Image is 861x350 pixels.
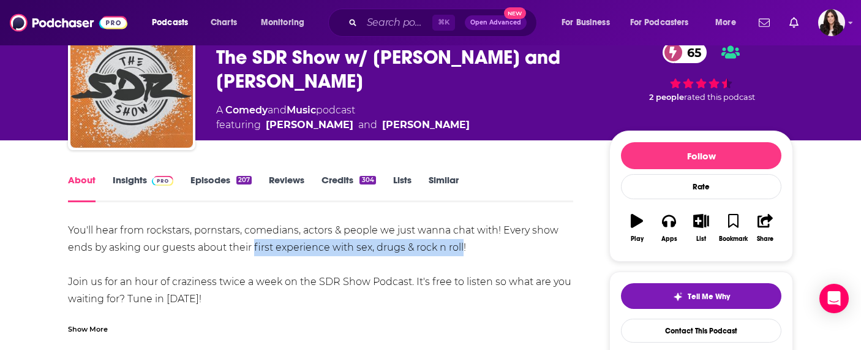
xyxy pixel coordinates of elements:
[562,14,610,31] span: For Business
[358,118,377,132] span: and
[696,235,706,243] div: List
[818,9,845,36] span: Logged in as RebeccaShapiro
[70,25,193,148] img: The SDR Show w/ Ralph Sutton and Aaron Berg
[362,13,432,32] input: Search podcasts, credits, & more...
[621,283,781,309] button: tell me why sparkleTell Me Why
[750,206,781,250] button: Share
[10,11,127,34] img: Podchaser - Follow, Share and Rate Podcasts
[504,7,526,19] span: New
[675,42,707,63] span: 65
[225,104,268,116] a: Comedy
[113,174,173,202] a: InsightsPodchaser Pro
[252,13,320,32] button: open menu
[621,206,653,250] button: Play
[631,235,644,243] div: Play
[621,319,781,343] a: Contact This Podcast
[649,93,684,102] span: 2 people
[719,235,748,243] div: Bookmark
[673,292,683,302] img: tell me why sparkle
[685,206,717,250] button: List
[287,104,316,116] a: Music
[707,13,751,32] button: open menu
[653,206,685,250] button: Apps
[266,118,353,132] a: Ralph Sutton
[429,174,459,202] a: Similar
[757,235,773,243] div: Share
[393,174,412,202] a: Lists
[715,14,736,31] span: More
[621,174,781,199] div: Rate
[818,9,845,36] img: User Profile
[143,13,204,32] button: open menu
[661,235,677,243] div: Apps
[268,104,287,116] span: and
[553,13,625,32] button: open menu
[754,12,775,33] a: Show notifications dropdown
[470,20,521,26] span: Open Advanced
[622,13,707,32] button: open menu
[359,176,375,185] div: 304
[211,14,237,31] span: Charts
[152,14,188,31] span: Podcasts
[684,93,755,102] span: rated this podcast
[609,34,793,110] div: 65 2 peoplerated this podcast
[630,14,689,31] span: For Podcasters
[717,206,749,250] button: Bookmark
[784,12,803,33] a: Show notifications dropdown
[269,174,304,202] a: Reviews
[818,9,845,36] button: Show profile menu
[216,118,470,132] span: featuring
[203,13,244,32] a: Charts
[216,103,470,132] div: A podcast
[152,176,173,186] img: Podchaser Pro
[340,9,549,37] div: Search podcasts, credits, & more...
[236,176,252,185] div: 207
[621,142,781,169] button: Follow
[261,14,304,31] span: Monitoring
[819,284,849,313] div: Open Intercom Messenger
[465,15,527,30] button: Open AdvancedNew
[432,15,455,31] span: ⌘ K
[190,174,252,202] a: Episodes207
[321,174,375,202] a: Credits304
[663,42,707,63] a: 65
[68,174,96,202] a: About
[382,118,470,132] a: Jay Oakerson
[688,292,730,302] span: Tell Me Why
